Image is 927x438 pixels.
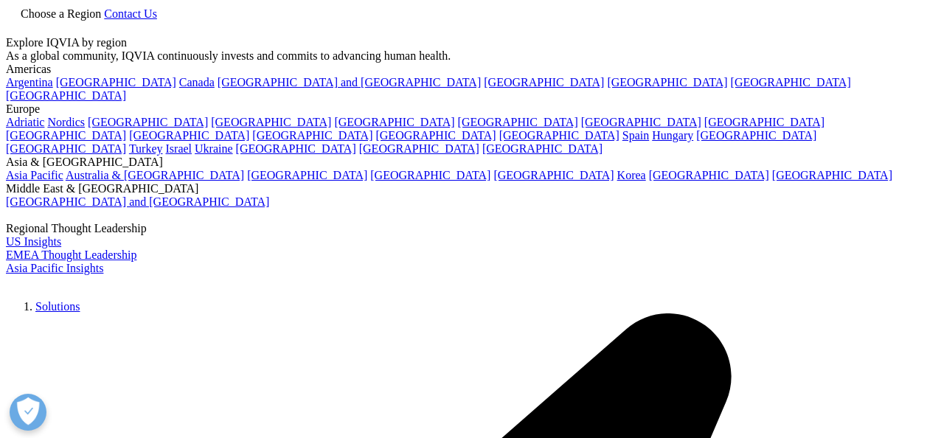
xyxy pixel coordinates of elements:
[6,222,921,235] div: Regional Thought Leadership
[375,129,496,142] a: [GEOGRAPHIC_DATA]
[35,300,80,313] a: Solutions
[6,195,269,208] a: [GEOGRAPHIC_DATA] and [GEOGRAPHIC_DATA]
[581,116,701,128] a: [GEOGRAPHIC_DATA]
[6,182,921,195] div: Middle East & [GEOGRAPHIC_DATA]
[6,76,53,88] a: Argentina
[617,169,646,181] a: Korea
[6,36,921,49] div: Explore IQVIA by region
[6,235,61,248] a: US Insights
[484,76,604,88] a: [GEOGRAPHIC_DATA]
[458,116,578,128] a: [GEOGRAPHIC_DATA]
[6,156,921,169] div: Asia & [GEOGRAPHIC_DATA]
[10,394,46,431] button: Open Preferences
[247,169,367,181] a: [GEOGRAPHIC_DATA]
[6,102,921,116] div: Europe
[21,7,101,20] span: Choose a Region
[772,169,892,181] a: [GEOGRAPHIC_DATA]
[88,116,208,128] a: [GEOGRAPHIC_DATA]
[652,129,693,142] a: Hungary
[696,129,816,142] a: [GEOGRAPHIC_DATA]
[195,142,233,155] a: Ukraine
[6,142,126,155] a: [GEOGRAPHIC_DATA]
[179,76,215,88] a: Canada
[236,142,356,155] a: [GEOGRAPHIC_DATA]
[6,129,126,142] a: [GEOGRAPHIC_DATA]
[211,116,331,128] a: [GEOGRAPHIC_DATA]
[166,142,192,155] a: Israel
[6,49,921,63] div: As a global community, IQVIA continuously invests and commits to advancing human health.
[370,169,490,181] a: [GEOGRAPHIC_DATA]
[218,76,481,88] a: [GEOGRAPHIC_DATA] and [GEOGRAPHIC_DATA]
[56,76,176,88] a: [GEOGRAPHIC_DATA]
[704,116,824,128] a: [GEOGRAPHIC_DATA]
[66,169,244,181] a: Australia & [GEOGRAPHIC_DATA]
[482,142,603,155] a: [GEOGRAPHIC_DATA]
[252,129,372,142] a: [GEOGRAPHIC_DATA]
[104,7,157,20] a: Contact Us
[6,116,44,128] a: Adriatic
[622,129,649,142] a: Spain
[6,248,136,261] a: EMEA Thought Leadership
[6,63,921,76] div: Americas
[334,116,454,128] a: [GEOGRAPHIC_DATA]
[731,76,851,88] a: [GEOGRAPHIC_DATA]
[607,76,727,88] a: [GEOGRAPHIC_DATA]
[47,116,85,128] a: Nordics
[6,169,63,181] a: Asia Pacific
[649,169,769,181] a: [GEOGRAPHIC_DATA]
[129,142,163,155] a: Turkey
[493,169,614,181] a: [GEOGRAPHIC_DATA]
[499,129,619,142] a: [GEOGRAPHIC_DATA]
[129,129,249,142] a: [GEOGRAPHIC_DATA]
[6,89,126,102] a: [GEOGRAPHIC_DATA]
[359,142,479,155] a: [GEOGRAPHIC_DATA]
[6,262,103,274] a: Asia Pacific Insights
